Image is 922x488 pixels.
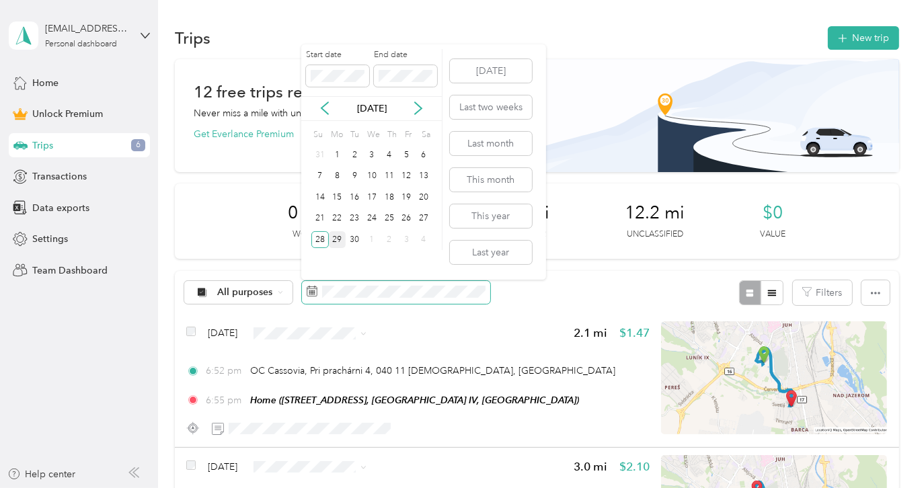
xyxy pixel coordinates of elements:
div: 29 [329,231,346,248]
button: This year [450,204,532,228]
p: Work [293,229,317,241]
div: 9 [346,168,363,185]
span: Data exports [32,201,89,215]
span: OC Cassovia, Pri prachárni 4, 040 11 [DEMOGRAPHIC_DATA], [GEOGRAPHIC_DATA] [250,365,615,376]
iframe: Everlance-gr Chat Button Frame [847,413,922,488]
div: Su [311,126,324,145]
button: Filters [793,280,852,305]
div: Fr [402,126,415,145]
span: Unlock Premium [32,107,103,121]
span: Transactions [32,169,87,184]
div: 22 [329,210,346,227]
div: 17 [363,189,381,206]
div: Personal dashboard [45,40,117,48]
p: Never miss a mile with unlimited automatic trip tracking [194,106,426,120]
label: Start date [306,49,369,61]
span: 6 [131,139,145,151]
p: Unclassified [627,229,683,241]
div: 6 [415,147,432,163]
div: 1 [329,147,346,163]
div: Mo [329,126,344,145]
span: 6:55 pm [206,393,244,407]
button: [DATE] [450,59,532,83]
div: 18 [381,189,398,206]
button: Last two weeks [450,95,532,119]
div: 5 [397,147,415,163]
div: 27 [415,210,432,227]
p: [DATE] [344,101,400,116]
div: Tu [348,126,360,145]
h1: 12 free trips remaining this month. [194,85,449,99]
div: [EMAIL_ADDRESS][DOMAIN_NAME] [45,22,129,36]
div: 30 [346,231,363,248]
span: 0 mi [288,202,323,224]
div: 21 [311,210,329,227]
h1: Trips [175,31,210,45]
div: 13 [415,168,432,185]
img: Banner [449,59,899,172]
div: 2 [381,231,398,248]
div: 16 [346,189,363,206]
span: 12.2 mi [625,202,685,224]
div: 20 [415,189,432,206]
p: Value [761,229,786,241]
div: 14 [311,189,329,206]
div: 3 [363,147,381,163]
span: Home ([STREET_ADDRESS], [GEOGRAPHIC_DATA] IV, [GEOGRAPHIC_DATA]) [250,395,579,405]
div: Sa [420,126,432,145]
div: 28 [311,231,329,248]
button: Get Everlance Premium [194,127,294,141]
span: All purposes [217,288,273,297]
div: 7 [311,168,329,185]
div: 11 [381,168,398,185]
button: Last year [450,241,532,264]
span: 3.0 mi [574,458,607,475]
div: We [365,126,381,145]
button: New trip [828,26,899,50]
div: 24 [363,210,381,227]
div: 19 [397,189,415,206]
div: 26 [397,210,415,227]
div: 12 [397,168,415,185]
div: Th [385,126,397,145]
div: 8 [329,168,346,185]
div: 4 [381,147,398,163]
button: Last month [450,132,532,155]
div: 31 [311,147,329,163]
div: 4 [415,231,432,248]
button: Help center [7,467,76,481]
span: Settings [32,232,68,246]
div: 10 [363,168,381,185]
span: [DATE] [208,460,237,474]
div: 3 [397,231,415,248]
div: 15 [329,189,346,206]
span: Team Dashboard [32,263,108,278]
span: Home [32,76,59,90]
span: 2.1 mi [574,325,607,341]
span: $0 [763,202,783,224]
div: 23 [346,210,363,227]
div: 2 [346,147,363,163]
span: [DATE] [208,326,237,340]
span: $1.47 [619,325,650,341]
div: 1 [363,231,381,248]
div: 25 [381,210,398,227]
span: Trips [32,138,53,153]
span: 6:52 pm [206,364,244,378]
span: $2.10 [619,458,650,475]
label: End date [374,49,437,61]
img: minimap [661,321,887,434]
button: This month [450,168,532,192]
